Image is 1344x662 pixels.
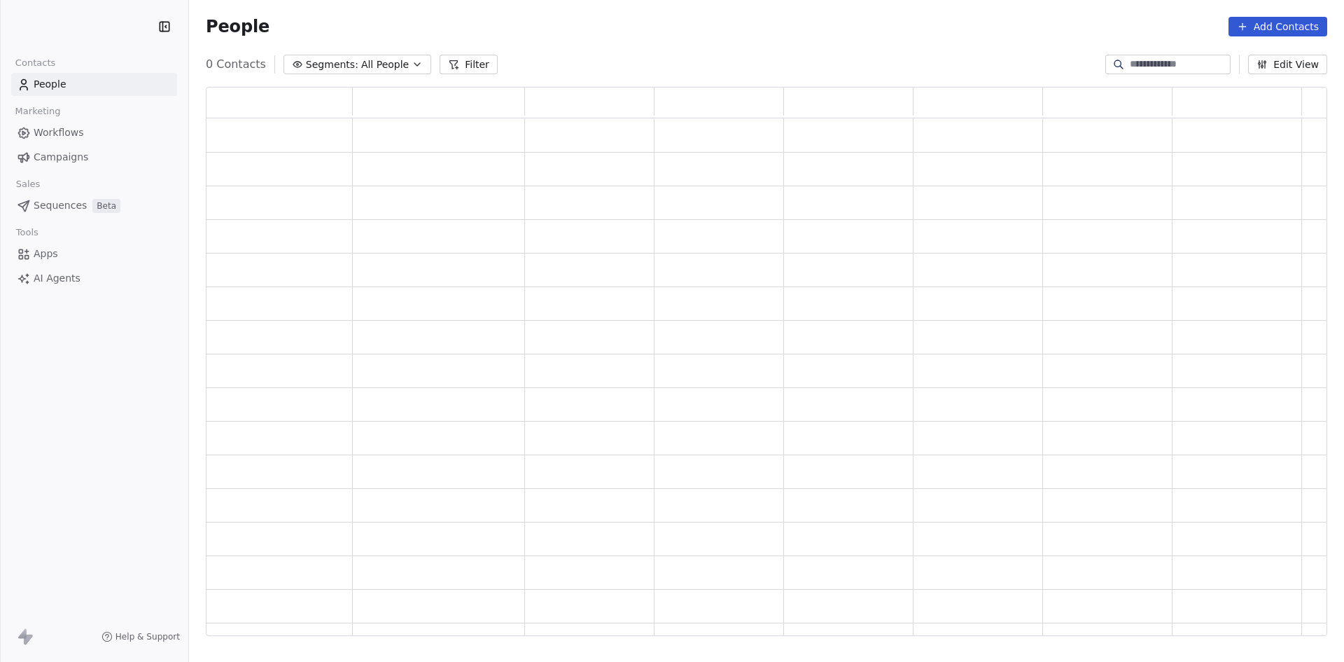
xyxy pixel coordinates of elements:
[11,267,177,290] a: AI Agents
[11,146,177,169] a: Campaigns
[10,222,44,243] span: Tools
[306,57,358,72] span: Segments:
[34,198,87,213] span: Sequences
[9,53,62,74] span: Contacts
[9,101,66,122] span: Marketing
[92,199,120,213] span: Beta
[34,125,84,140] span: Workflows
[1248,55,1327,74] button: Edit View
[440,55,498,74] button: Filter
[11,194,177,217] a: SequencesBeta
[1228,17,1327,36] button: Add Contacts
[361,57,409,72] span: All People
[34,77,66,92] span: People
[10,174,46,195] span: Sales
[11,121,177,144] a: Workflows
[34,271,80,286] span: AI Agents
[34,247,58,261] span: Apps
[101,631,180,642] a: Help & Support
[115,631,180,642] span: Help & Support
[11,73,177,96] a: People
[206,16,269,37] span: People
[11,242,177,266] a: Apps
[206,56,266,73] span: 0 Contacts
[34,150,88,165] span: Campaigns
